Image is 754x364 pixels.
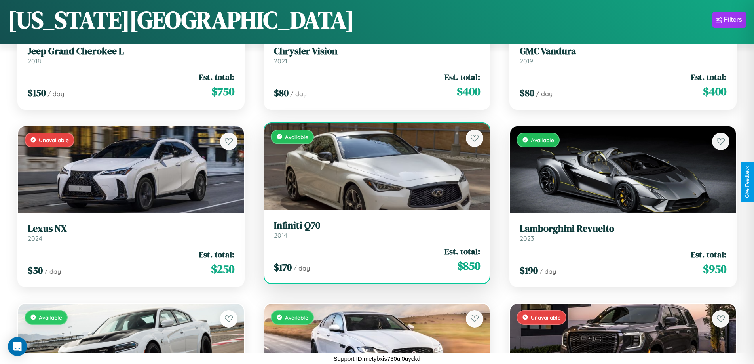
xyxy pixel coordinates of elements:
[444,246,480,257] span: Est. total:
[28,46,234,65] a: Jeep Grand Cherokee L2018
[8,4,354,36] h1: [US_STATE][GEOGRAPHIC_DATA]
[520,46,726,65] a: GMC Vandura2019
[293,264,310,272] span: / day
[724,16,742,24] div: Filters
[211,84,234,99] span: $ 750
[274,261,292,274] span: $ 170
[536,90,553,98] span: / day
[28,86,46,99] span: $ 150
[274,220,481,239] a: Infiniti Q702014
[520,86,534,99] span: $ 80
[274,86,289,99] span: $ 80
[285,314,308,321] span: Available
[520,223,726,242] a: Lamborghini Revuelto2023
[47,90,64,98] span: / day
[520,223,726,234] h3: Lamborghini Revuelto
[520,57,533,65] span: 2019
[457,258,480,274] span: $ 850
[691,249,726,260] span: Est. total:
[199,71,234,83] span: Est. total:
[285,133,308,140] span: Available
[274,231,287,239] span: 2014
[199,249,234,260] span: Est. total:
[39,137,69,143] span: Unavailable
[703,84,726,99] span: $ 400
[274,57,287,65] span: 2021
[39,314,62,321] span: Available
[520,46,726,57] h3: GMC Vandura
[274,46,481,57] h3: Chrysler Vision
[457,84,480,99] span: $ 400
[211,261,234,277] span: $ 250
[334,353,420,364] p: Support ID: metybxis730uj0uyckd
[520,234,534,242] span: 2023
[28,234,42,242] span: 2024
[44,267,61,275] span: / day
[274,220,481,231] h3: Infiniti Q70
[703,261,726,277] span: $ 950
[8,337,27,356] div: Open Intercom Messenger
[28,57,41,65] span: 2018
[28,46,234,57] h3: Jeep Grand Cherokee L
[712,12,746,28] button: Filters
[520,264,538,277] span: $ 190
[745,166,750,198] div: Give Feedback
[274,46,481,65] a: Chrysler Vision2021
[531,314,561,321] span: Unavailable
[28,223,234,242] a: Lexus NX2024
[531,137,554,143] span: Available
[28,264,43,277] span: $ 50
[539,267,556,275] span: / day
[28,223,234,234] h3: Lexus NX
[444,71,480,83] span: Est. total:
[290,90,307,98] span: / day
[691,71,726,83] span: Est. total:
